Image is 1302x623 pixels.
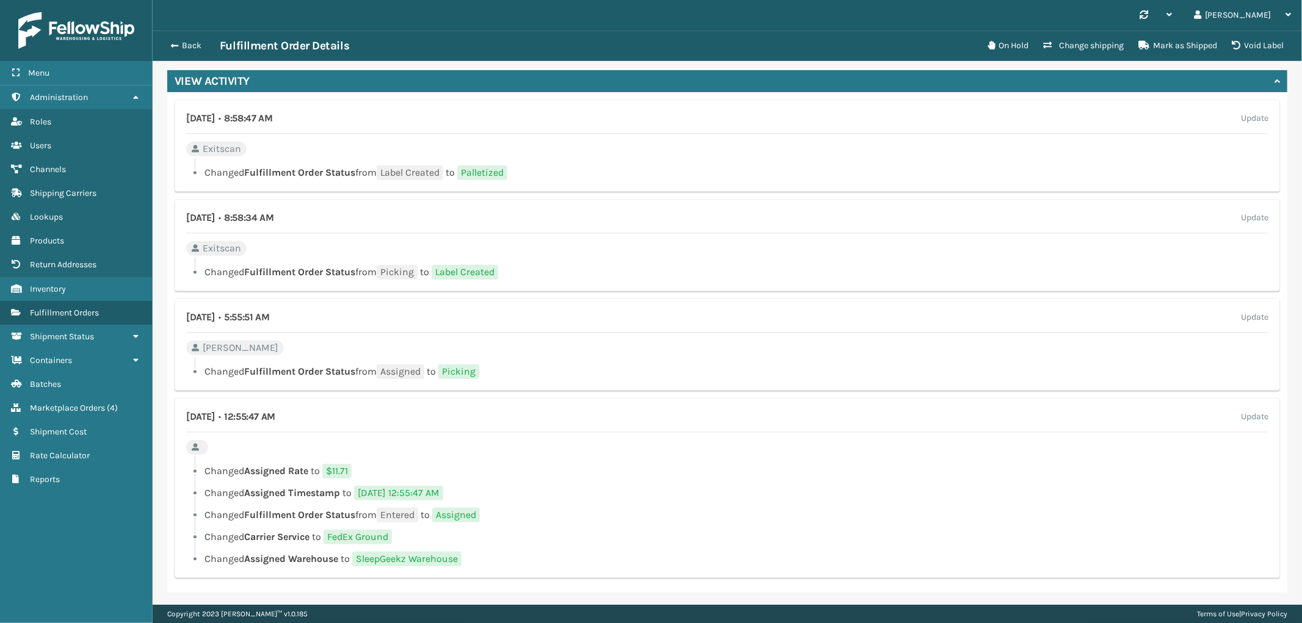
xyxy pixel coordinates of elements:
[30,188,96,198] span: Shipping Carriers
[457,165,507,180] span: Palletized
[186,364,1268,379] li: Changed from to
[30,474,60,484] span: Reports
[167,605,308,623] p: Copyright 2023 [PERSON_NAME]™ v 1.0.185
[30,284,66,294] span: Inventory
[377,265,418,279] span: Picking
[352,552,461,566] span: SleepGeekz Warehouse
[377,364,424,379] span: Assigned
[1241,111,1268,126] label: Update
[1241,610,1287,618] a: Privacy Policy
[30,259,96,270] span: Return Addresses
[377,508,418,522] span: Entered
[203,142,241,156] span: Exitscan
[186,486,1268,500] li: Changed to
[186,265,1268,279] li: Changed from to
[219,212,221,223] span: •
[1232,41,1240,49] i: VOIDLABEL
[186,310,269,325] h4: [DATE] 5:55:51 AM
[1197,610,1239,618] a: Terms of Use
[1036,34,1131,58] button: Change shipping
[988,41,995,49] i: On Hold
[186,552,1268,566] li: Changed to
[244,167,355,178] span: Fulfillment Order Status
[186,464,1268,478] li: Changed to
[377,165,443,180] span: Label Created
[186,111,272,126] h4: [DATE] 8:58:47 AM
[980,34,1036,58] button: On Hold
[30,308,99,318] span: Fulfillment Orders
[164,40,220,51] button: Back
[220,38,349,53] h3: Fulfillment Order Details
[30,379,61,389] span: Batches
[30,164,66,175] span: Channels
[1197,605,1287,623] div: |
[244,509,355,520] span: Fulfillment Order Status
[1241,409,1268,424] label: Update
[324,530,392,544] span: FedEx Ground
[244,531,309,542] span: Carrier Service
[30,450,90,461] span: Rate Calculator
[30,117,51,127] span: Roles
[219,113,221,124] span: •
[354,486,443,500] span: [DATE] 12:55:47 AM
[322,464,352,478] span: $11.71
[186,409,275,424] h4: [DATE] 12:55:47 AM
[30,331,94,342] span: Shipment Status
[30,236,64,246] span: Products
[30,92,88,103] span: Administration
[1224,34,1291,58] button: Void Label
[244,487,340,499] span: Assigned Timestamp
[1043,41,1052,49] i: Change shipping
[107,403,118,413] span: ( 4 )
[28,68,49,78] span: Menu
[203,241,241,256] span: Exitscan
[1138,41,1149,49] i: Mark as Shipped
[432,265,498,279] span: Label Created
[186,530,1268,544] li: Changed to
[186,508,1268,522] li: Changed from to
[18,12,134,49] img: logo
[30,355,72,366] span: Containers
[1241,310,1268,325] label: Update
[244,266,355,278] span: Fulfillment Order Status
[219,312,221,323] span: •
[244,553,338,564] span: Assigned Warehouse
[244,465,308,477] span: Assigned Rate
[244,366,355,377] span: Fulfillment Order Status
[432,508,480,522] span: Assigned
[30,403,105,413] span: Marketplace Orders
[30,427,87,437] span: Shipment Cost
[175,74,250,88] h4: View Activity
[1241,211,1268,225] label: Update
[30,212,63,222] span: Lookups
[186,211,273,225] h4: [DATE] 8:58:34 AM
[186,165,1268,180] li: Changed from to
[438,364,479,379] span: Picking
[1131,34,1224,58] button: Mark as Shipped
[203,340,278,355] span: [PERSON_NAME]
[219,411,221,422] span: •
[30,140,51,151] span: Users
